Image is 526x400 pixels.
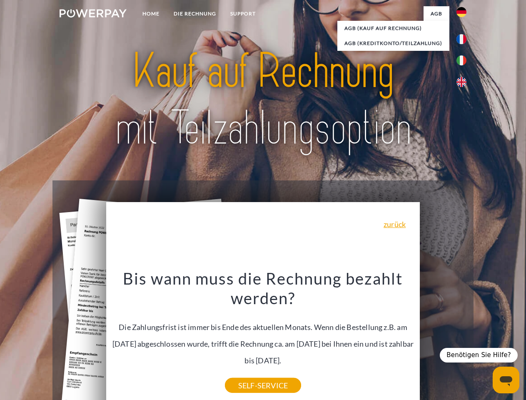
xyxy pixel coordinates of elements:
[337,36,449,51] a: AGB (Kreditkonto/Teilzahlung)
[337,21,449,36] a: AGB (Kauf auf Rechnung)
[167,6,223,21] a: DIE RECHNUNG
[456,55,466,65] img: it
[223,6,263,21] a: SUPPORT
[456,34,466,44] img: fr
[456,7,466,17] img: de
[384,220,406,228] a: zurück
[60,9,127,17] img: logo-powerpay-white.svg
[111,268,415,308] h3: Bis wann muss die Rechnung bezahlt werden?
[456,77,466,87] img: en
[225,378,301,393] a: SELF-SERVICE
[111,268,415,385] div: Die Zahlungsfrist ist immer bis Ende des aktuellen Monats. Wenn die Bestellung z.B. am [DATE] abg...
[440,348,518,362] div: Benötigen Sie Hilfe?
[80,40,446,160] img: title-powerpay_de.svg
[424,6,449,21] a: agb
[493,367,519,393] iframe: Schaltfläche zum Öffnen des Messaging-Fensters; Konversation läuft
[135,6,167,21] a: Home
